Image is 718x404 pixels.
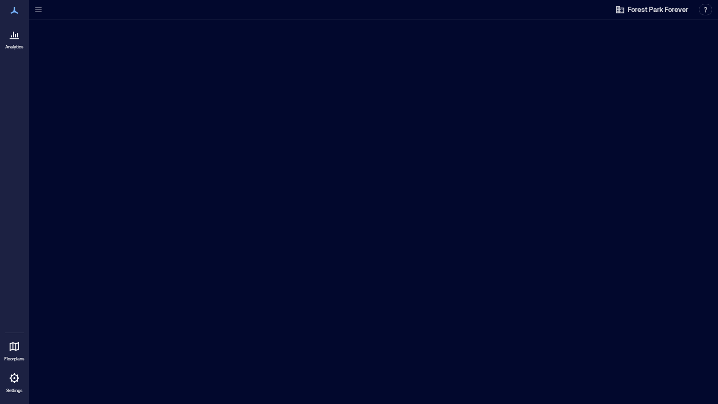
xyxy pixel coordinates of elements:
[6,388,23,393] p: Settings
[612,2,691,17] button: Forest Park Forever
[2,23,26,53] a: Analytics
[4,356,24,362] p: Floorplans
[3,367,26,396] a: Settings
[5,44,24,50] p: Analytics
[628,5,688,14] span: Forest Park Forever
[1,335,27,365] a: Floorplans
